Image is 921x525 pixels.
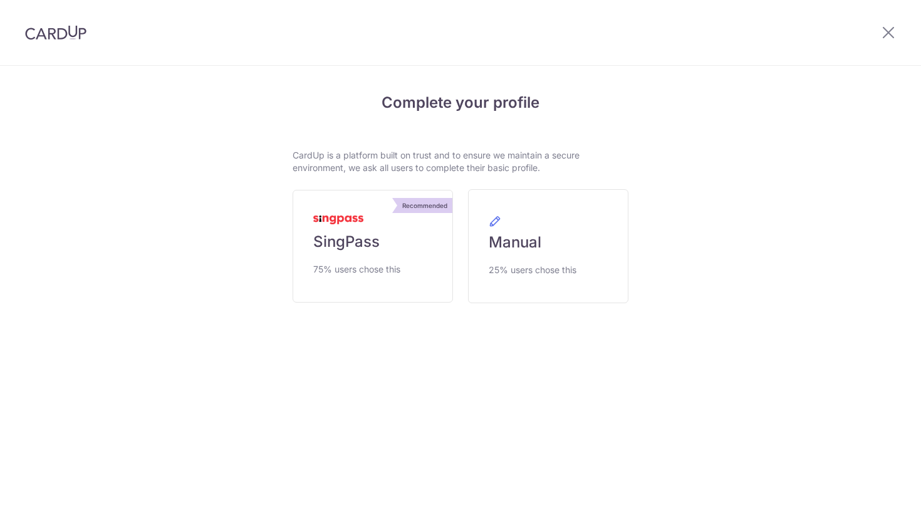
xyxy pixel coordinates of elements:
span: 75% users chose this [313,262,400,277]
div: Recommended [397,198,452,213]
img: CardUp [25,25,86,40]
p: CardUp is a platform built on trust and to ensure we maintain a secure environment, we ask all us... [293,149,628,174]
h4: Complete your profile [293,91,628,114]
span: 25% users chose this [489,262,576,278]
span: SingPass [313,232,380,252]
a: Manual 25% users chose this [468,189,628,303]
img: MyInfoLogo [313,216,363,224]
span: Manual [489,232,541,252]
a: Recommended SingPass 75% users chose this [293,190,453,303]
